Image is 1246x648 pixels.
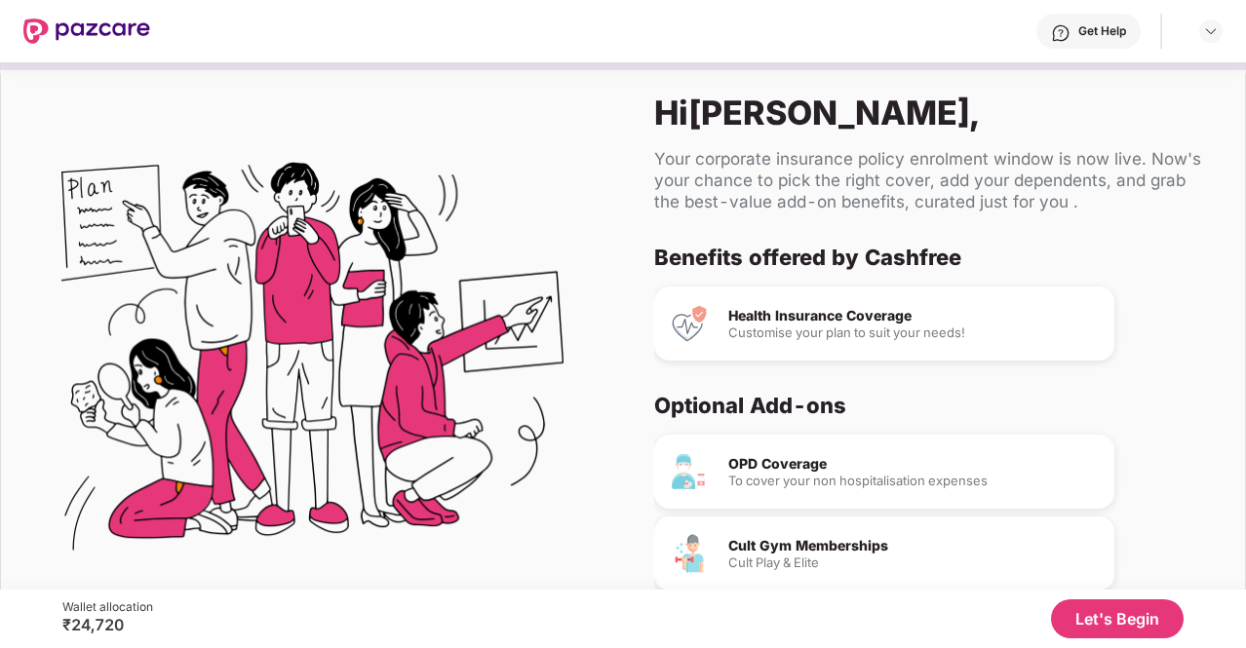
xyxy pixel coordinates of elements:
[670,304,709,343] img: Health Insurance Coverage
[61,112,564,614] img: Flex Benefits Illustration
[670,534,709,573] img: Cult Gym Memberships
[1051,599,1184,638] button: Let's Begin
[728,326,1099,339] div: Customise your plan to suit your needs!
[1078,23,1126,39] div: Get Help
[654,244,1198,271] div: Benefits offered by Cashfree
[670,452,709,491] img: OPD Coverage
[23,19,150,44] img: New Pazcare Logo
[654,148,1214,212] div: Your corporate insurance policy enrolment window is now live. Now's your chance to pick the right...
[728,475,1099,487] div: To cover your non hospitalisation expenses
[654,392,1198,419] div: Optional Add-ons
[1203,23,1219,39] img: svg+xml;base64,PHN2ZyBpZD0iRHJvcGRvd24tMzJ4MzIiIHhtbG5zPSJodHRwOi8vd3d3LnczLm9yZy8yMDAwL3N2ZyIgd2...
[728,556,1099,569] div: Cult Play & Elite
[1051,23,1071,43] img: svg+xml;base64,PHN2ZyBpZD0iSGVscC0zMngzMiIgeG1sbnM9Imh0dHA6Ly93d3cudzMub3JnLzIwMDAvc3ZnIiB3aWR0aD...
[728,539,1099,553] div: Cult Gym Memberships
[654,93,1214,133] div: Hi [PERSON_NAME] ,
[728,457,1099,471] div: OPD Coverage
[62,615,153,634] div: ₹24,720
[728,309,1099,323] div: Health Insurance Coverage
[62,599,153,615] div: Wallet allocation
